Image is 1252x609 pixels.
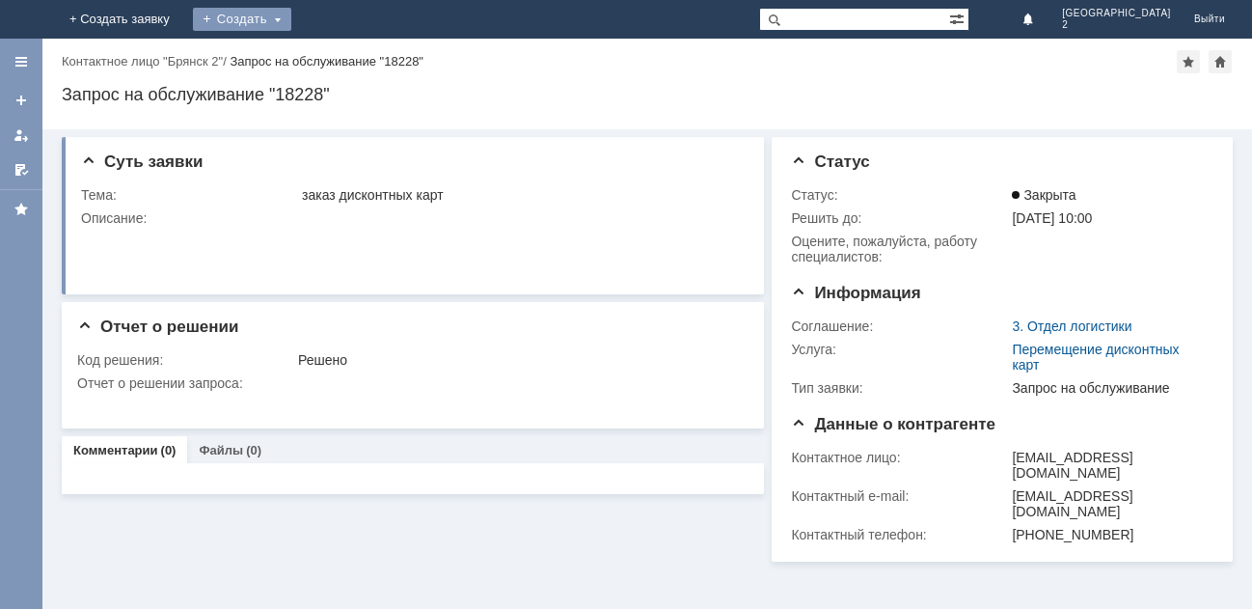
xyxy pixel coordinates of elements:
div: Статус: [791,187,1008,203]
div: [EMAIL_ADDRESS][DOMAIN_NAME] [1012,488,1205,519]
div: Oцените, пожалуйста, работу специалистов: [791,234,1008,264]
div: Соглашение: [791,318,1008,334]
span: Закрыта [1012,187,1075,203]
a: Перемещение дисконтных карт [1012,342,1179,373]
span: Расширенный поиск [949,9,968,27]
span: Данные о контрагенте [791,415,995,433]
div: Запрос на обслуживание "18228" [230,54,423,69]
span: Статус [791,152,869,171]
div: Решить до: [791,210,1008,226]
div: Описание: [81,210,742,226]
a: Мои заявки [6,120,37,151]
div: Тип заявки: [791,380,1008,396]
div: (0) [161,443,177,457]
div: Запрос на обслуживание "18228" [62,85,1233,104]
div: [PHONE_NUMBER] [1012,527,1205,542]
div: Добавить в избранное [1177,50,1200,73]
div: Контактный e-mail: [791,488,1008,504]
span: [DATE] 10:00 [1012,210,1092,226]
a: Комментарии [73,443,158,457]
div: Создать [193,8,291,31]
div: Запрос на обслуживание [1012,380,1205,396]
div: / [62,54,230,69]
span: [GEOGRAPHIC_DATA] [1062,8,1171,19]
div: Контактное лицо: [791,450,1008,465]
div: заказ дисконтных карт [302,187,738,203]
span: Информация [791,284,920,302]
span: Отчет о решении [77,318,238,336]
div: Сделать домашней страницей [1209,50,1232,73]
div: Контактный телефон: [791,527,1008,542]
div: Отчет о решении запроса: [77,375,742,391]
a: Файлы [199,443,243,457]
a: Контактное лицо "Брянск 2" [62,54,223,69]
div: Услуга: [791,342,1008,357]
a: Создать заявку [6,85,37,116]
div: (0) [246,443,261,457]
span: 2 [1062,19,1171,31]
div: Решено [298,352,738,368]
div: Тема: [81,187,298,203]
a: Мои согласования [6,154,37,185]
div: [EMAIL_ADDRESS][DOMAIN_NAME] [1012,450,1205,481]
span: Суть заявки [81,152,203,171]
a: 3. Отдел логистики [1012,318,1131,334]
div: Код решения: [77,352,294,368]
